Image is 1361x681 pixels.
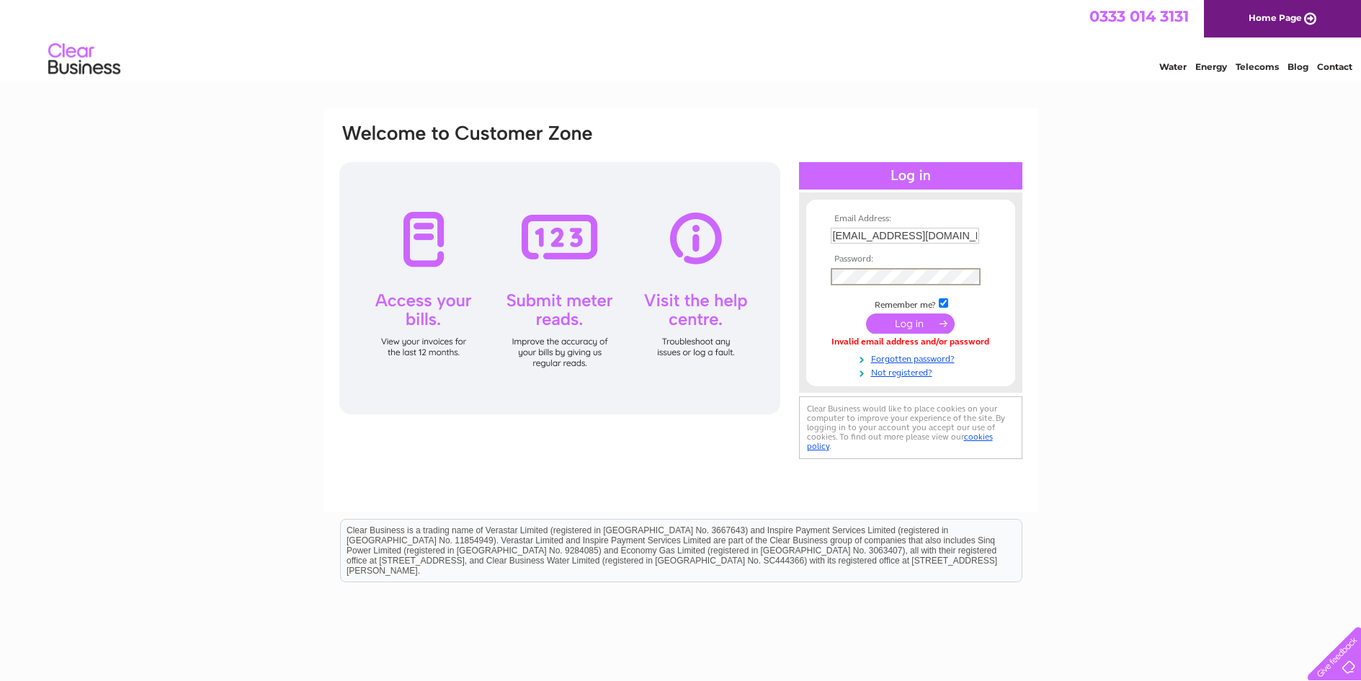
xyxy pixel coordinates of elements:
a: Water [1159,61,1187,72]
th: Password: [827,254,994,264]
div: Clear Business is a trading name of Verastar Limited (registered in [GEOGRAPHIC_DATA] No. 3667643... [341,8,1022,70]
td: Remember me? [827,296,994,311]
a: Not registered? [831,365,994,378]
a: cookies policy [807,432,993,451]
a: 0333 014 3131 [1089,7,1189,25]
div: Clear Business would like to place cookies on your computer to improve your experience of the sit... [799,396,1022,459]
a: Energy [1195,61,1227,72]
img: logo.png [48,37,121,81]
a: Telecoms [1236,61,1279,72]
a: Blog [1288,61,1308,72]
a: Forgotten password? [831,351,994,365]
div: Invalid email address and/or password [831,337,991,347]
input: Submit [866,313,955,334]
th: Email Address: [827,214,994,224]
a: Contact [1317,61,1352,72]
